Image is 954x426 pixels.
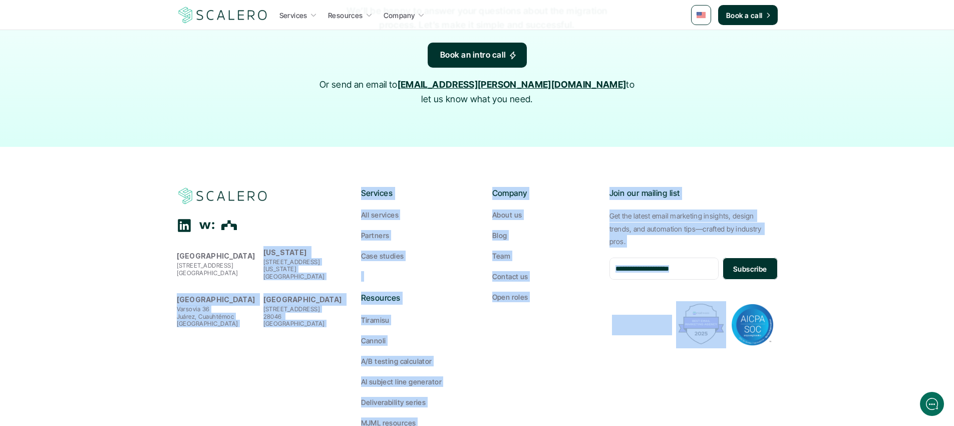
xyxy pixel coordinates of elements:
[609,187,778,200] p: Join our mailing list
[492,271,593,282] a: Contact us
[718,5,778,25] a: Book a call
[16,133,185,153] button: New conversation
[15,49,185,65] h1: Hi! Welcome to Scalero.
[609,209,778,248] p: Get the latest email marketing insights, design trends, and automation tips—crafted by industry p...
[361,397,462,407] a: Deliverability series
[920,392,944,416] iframe: gist-messenger-bubble-iframe
[492,209,522,220] p: About us
[15,67,185,115] h2: Let us know if we can help with lifecycle marketing.
[177,6,269,25] img: Scalero company logo
[361,230,389,241] p: Partners
[676,301,726,347] img: Best Email Marketing Agency 2025 - Recognized by Mailmodo
[361,356,432,366] p: A/B testing calculator
[492,251,593,261] a: Team
[398,79,626,90] a: [EMAIL_ADDRESS][PERSON_NAME][DOMAIN_NAME]
[733,264,767,274] p: Subscribe
[492,251,511,261] p: Team
[361,187,462,200] p: Services
[263,306,345,327] p: [STREET_ADDRESS] 28046 [GEOGRAPHIC_DATA]
[222,218,237,233] div: The Org
[177,252,255,260] strong: [GEOGRAPHIC_DATA]
[328,10,363,21] p: Resources
[361,209,462,220] a: All services
[263,248,307,257] strong: [US_STATE]
[492,187,593,200] p: Company
[361,251,404,261] p: Case studies
[361,376,442,387] p: AI subject line generator
[492,209,593,220] a: About us
[440,49,506,62] p: Book an intro call
[279,10,307,21] p: Services
[492,230,507,241] p: Blog
[177,262,258,277] p: [STREET_ADDRESS] [GEOGRAPHIC_DATA]
[65,139,120,147] span: New conversation
[361,209,399,220] p: All services
[361,335,386,346] p: Cannoli
[361,292,462,305] p: Resources
[492,292,528,302] p: Open roles
[84,350,127,357] span: We run on Gist
[492,292,593,302] a: Open roles
[361,251,462,261] a: Case studies
[384,10,415,21] p: Company
[361,315,390,325] p: Tiramisu
[263,295,342,304] strong: [GEOGRAPHIC_DATA]
[492,230,593,241] a: Blog
[361,335,462,346] a: Cannoli
[361,356,462,366] a: A/B testing calculator
[428,43,527,68] a: Book an intro call
[177,306,258,327] p: Varsovia 36 Juárez, Cuauhtémoc [GEOGRAPHIC_DATA]
[177,218,192,233] div: Linkedin
[177,6,269,24] a: Scalero company logo
[492,271,528,282] p: Contact us
[361,230,462,241] a: Partners
[361,315,462,325] a: Tiramisu
[199,218,214,233] div: Wellfound
[177,186,269,205] img: Scalero company logo
[361,376,462,387] a: AI subject line generator
[177,295,255,304] strong: [GEOGRAPHIC_DATA]
[732,304,774,346] img: AICPA SOC badge
[177,187,269,205] a: Scalero company logo
[314,78,640,107] p: Or send an email to to let us know what you need.
[726,10,763,21] p: Book a call
[361,397,426,407] p: Deliverability series
[263,259,345,280] p: [STREET_ADDRESS] [US_STATE][GEOGRAPHIC_DATA]
[723,258,777,280] button: Subscribe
